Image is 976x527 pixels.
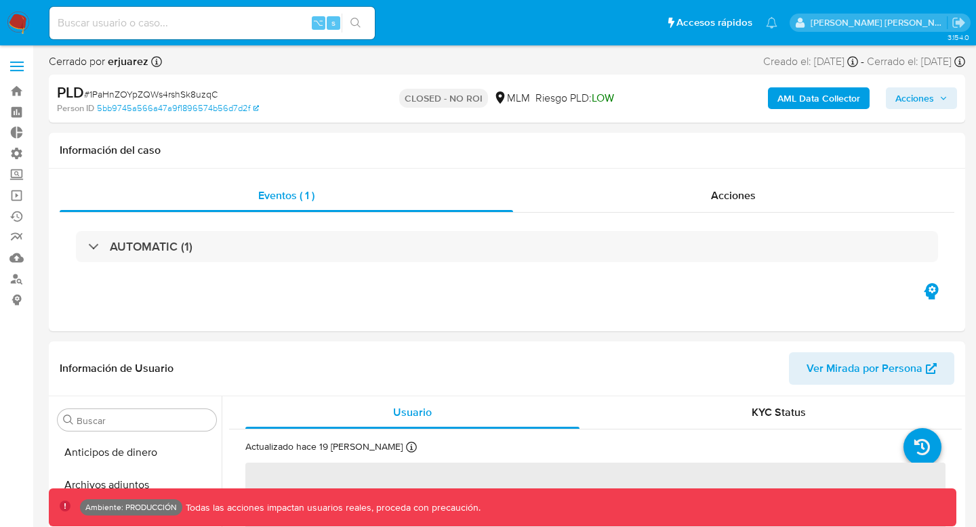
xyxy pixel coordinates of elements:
[49,54,148,69] span: Cerrado por
[766,17,777,28] a: Notificaciones
[777,87,860,109] b: AML Data Collector
[49,14,375,32] input: Buscar usuario o caso...
[77,415,211,427] input: Buscar
[711,188,756,203] span: Acciones
[493,91,530,106] div: MLM
[592,90,614,106] span: LOW
[535,91,614,106] span: Riesgo PLD:
[895,87,934,109] span: Acciones
[763,54,858,69] div: Creado el: [DATE]
[676,16,752,30] span: Accesos rápidos
[867,54,965,69] div: Cerrado el: [DATE]
[85,505,177,510] p: Ambiente: PRODUCCIÓN
[752,404,806,420] span: KYC Status
[52,469,222,501] button: Archivos adjuntos
[861,54,864,69] span: -
[768,87,870,109] button: AML Data Collector
[76,231,938,262] div: AUTOMATIC (1)
[399,89,488,108] p: CLOSED - NO ROI
[245,440,403,453] p: Actualizado hace 19 [PERSON_NAME]
[258,188,314,203] span: Eventos ( 1 )
[84,87,218,101] span: # 1PaHnZOYpZQWs4rshSk8uzqC
[342,14,369,33] button: search-icon
[105,54,148,69] b: erjuarez
[60,144,954,157] h1: Información del caso
[110,239,192,254] h3: AUTOMATIC (1)
[182,501,481,514] p: Todas las acciones impactan usuarios reales, proceda con precaución.
[807,352,922,385] span: Ver Mirada por Persona
[52,436,222,469] button: Anticipos de dinero
[393,404,432,420] span: Usuario
[97,102,259,114] a: 5bb9745a566a47a9f1896574b56d7d2f
[331,16,335,29] span: s
[57,102,94,114] b: Person ID
[57,81,84,103] b: PLD
[811,16,948,29] p: stella.andriano@mercadolibre.com
[952,16,966,30] a: Salir
[63,415,74,425] button: Buscar
[886,87,957,109] button: Acciones
[313,16,323,29] span: ⌥
[789,352,954,385] button: Ver Mirada por Persona
[60,362,174,375] h1: Información de Usuario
